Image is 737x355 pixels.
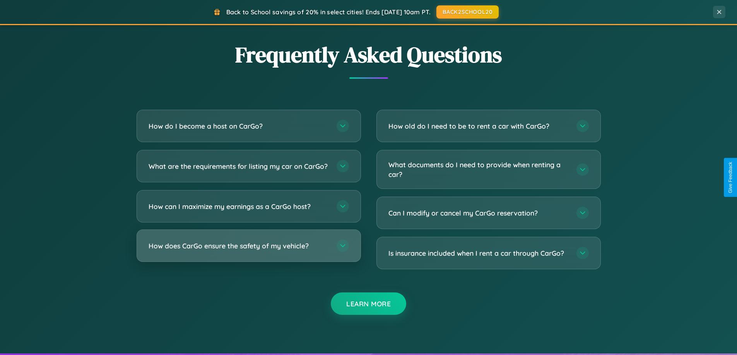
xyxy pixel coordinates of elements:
[728,162,733,193] div: Give Feedback
[388,248,569,258] h3: Is insurance included when I rent a car through CarGo?
[149,241,329,251] h3: How does CarGo ensure the safety of my vehicle?
[436,5,499,19] button: BACK2SCHOOL20
[388,121,569,131] h3: How old do I need to be to rent a car with CarGo?
[137,40,601,70] h2: Frequently Asked Questions
[149,161,329,171] h3: What are the requirements for listing my car on CarGo?
[149,202,329,211] h3: How can I maximize my earnings as a CarGo host?
[331,292,406,315] button: Learn More
[149,121,329,131] h3: How do I become a host on CarGo?
[388,160,569,179] h3: What documents do I need to provide when renting a car?
[226,8,431,16] span: Back to School savings of 20% in select cities! Ends [DATE] 10am PT.
[388,208,569,218] h3: Can I modify or cancel my CarGo reservation?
